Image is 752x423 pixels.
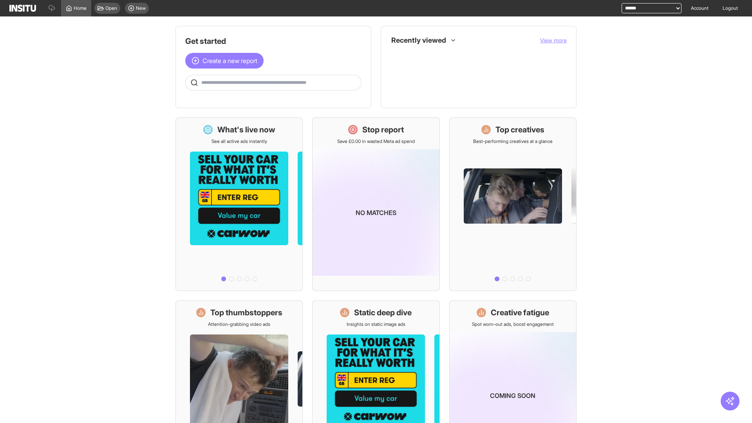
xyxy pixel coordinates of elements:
[74,5,87,11] span: Home
[408,53,560,59] span: Creative Fatigue [Beta]
[211,138,267,145] p: See all active ads instantly
[495,124,544,135] h1: Top creatives
[408,70,560,76] span: Static Deep Dive
[449,117,577,291] a: Top creativesBest-performing creatives at a glance
[394,69,403,78] div: Insights
[210,307,282,318] h1: Top thumbstoppers
[337,138,415,145] p: Save £0.00 in wasted Meta ad spend
[313,149,439,276] img: coming-soon-gradient_kfitwp.png
[202,56,257,65] span: Create a new report
[185,53,264,69] button: Create a new report
[136,5,146,11] span: New
[9,5,36,12] img: Logo
[394,86,403,95] div: Insights
[473,138,553,145] p: Best-performing creatives at a glance
[347,321,405,327] p: Insights on static image ads
[394,51,403,61] div: Insights
[408,53,457,59] span: Creative Fatigue [Beta]
[540,37,567,43] span: View more
[408,87,560,94] span: Top 10 Unique Creatives [Beta]
[312,117,439,291] a: Stop reportSave £0.00 in wasted Meta ad spendNo matches
[356,208,396,217] p: No matches
[354,307,412,318] h1: Static deep dive
[105,5,117,11] span: Open
[208,321,270,327] p: Attention-grabbing video ads
[185,36,362,47] h1: Get started
[175,117,303,291] a: What's live nowSee all active ads instantly
[362,124,404,135] h1: Stop report
[408,70,443,76] span: Static Deep Dive
[408,87,480,94] span: Top 10 Unique Creatives [Beta]
[540,36,567,44] button: View more
[217,124,275,135] h1: What's live now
